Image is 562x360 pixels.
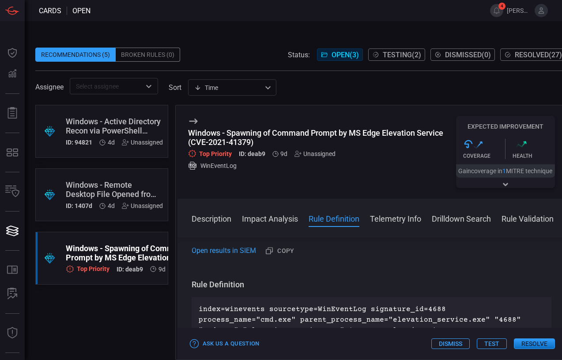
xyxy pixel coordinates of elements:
[66,265,109,273] div: Top Priority
[2,283,23,304] button: ALERT ANALYSIS
[2,42,23,63] button: Dashboard
[122,202,163,209] div: Unassigned
[383,51,421,59] span: Testing ( 2 )
[513,153,555,159] div: Health
[35,48,116,62] div: Recommendations (5)
[194,83,262,92] div: Time
[66,139,92,146] h5: ID: 94821
[66,180,163,199] div: Windows - Remote Desktop File Opened from Unusual Path
[117,266,143,273] h5: ID: deab9
[192,245,256,256] a: Open results in SIEM
[2,63,23,85] button: Detections
[122,139,163,146] div: Unassigned
[317,48,363,61] button: Open(3)
[66,202,92,209] h5: ID: 1407d
[477,338,507,349] button: Test
[502,167,506,174] span: 1
[456,123,555,130] h5: Expected Improvement
[116,48,180,62] div: Broken Rules (0)
[431,338,470,349] button: Dismiss
[188,128,456,147] div: Windows - Spawning of Command Prompt by MS Edge Elevation Service (CVE-2021-41379)
[2,260,23,281] button: Rule Catalog
[143,80,155,93] button: Open
[430,48,495,61] button: Dismissed(0)
[192,279,552,290] h3: Rule Definition
[192,213,231,223] button: Description
[66,117,163,135] div: Windows - Active Directory Recon via PowerShell (Lazarus Group)
[332,51,359,59] span: Open ( 3 )
[72,7,91,15] span: open
[502,213,554,223] button: Rule Validation
[188,149,232,158] div: Top Priority
[2,220,23,241] button: Cards
[294,150,336,157] div: Unassigned
[188,161,456,170] div: WinEventLog
[288,51,310,59] span: Status:
[108,139,115,146] span: Oct 05, 2025 3:06 AM
[35,83,64,91] span: Assignee
[108,202,115,209] span: Oct 05, 2025 3:02 AM
[514,338,555,349] button: Resolve
[456,164,555,178] button: Gaincoverage in1MITRE technique
[188,337,262,351] button: Ask Us a Question
[2,103,23,124] button: Reports
[280,150,287,157] span: Sep 30, 2025 2:09 AM
[432,213,491,223] button: Drilldown Search
[2,323,23,344] button: Threat Intelligence
[507,7,531,14] span: [PERSON_NAME].[PERSON_NAME]
[370,213,421,223] button: Telemetry Info
[2,142,23,163] button: MITRE - Detection Posture
[66,244,214,262] div: Windows - Spawning of Command Prompt by MS Edge Elevation Service (CVE-2021-41379)
[445,51,491,59] span: Dismissed ( 0 )
[39,7,61,15] span: Cards
[72,81,141,92] input: Select assignee
[463,153,505,159] div: Coverage
[498,3,505,10] span: 4
[309,213,359,223] button: Rule Definition
[263,244,298,258] button: Copy
[169,83,181,92] label: sort
[199,304,545,357] p: index=winevents sourcetype=WinEventLog signature_id=4688 process_name="cmd.exe" parent_process_na...
[515,51,562,59] span: Resolved ( 27 )
[239,150,265,158] h5: ID: deab9
[158,266,166,273] span: Sep 30, 2025 2:09 AM
[242,213,298,223] button: Impact Analysis
[368,48,425,61] button: Testing(2)
[2,181,23,202] button: Inventory
[490,4,503,17] button: 4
